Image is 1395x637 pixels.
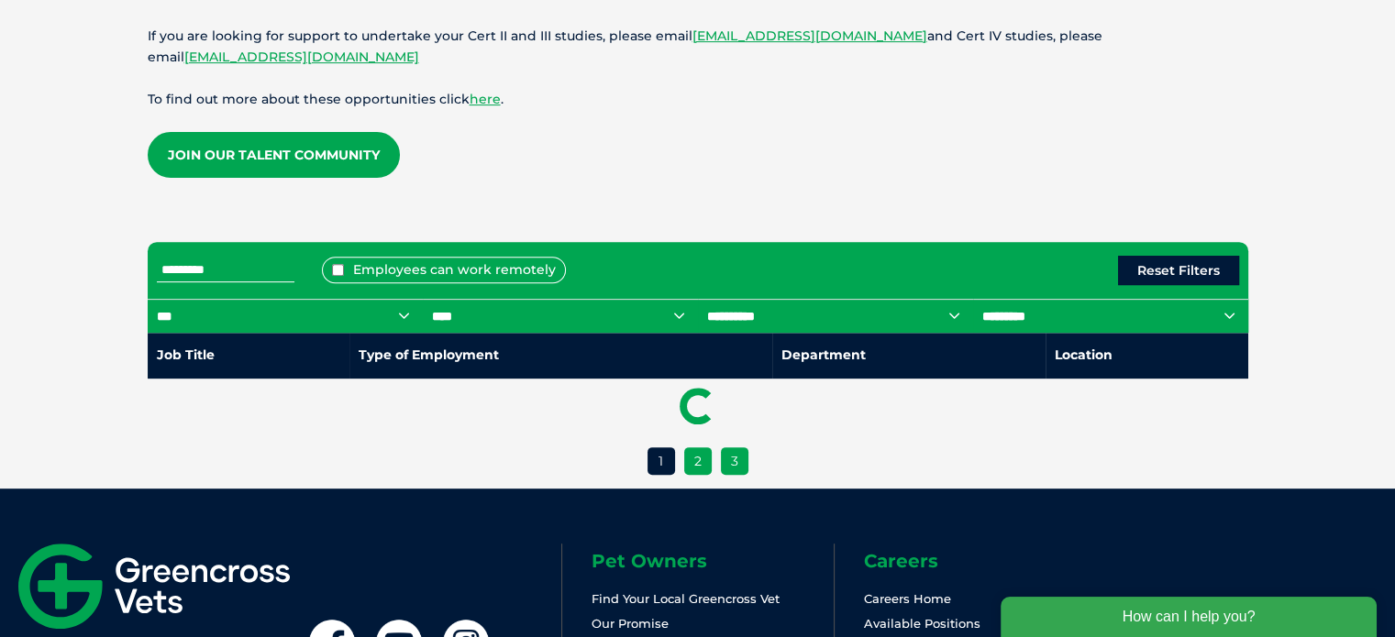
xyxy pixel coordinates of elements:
a: Available Positions [864,616,980,631]
button: 1 [648,447,675,475]
a: Careers Home [864,591,951,606]
input: Employees can work remotely [332,264,344,276]
label: Employees can work remotely [322,257,566,283]
h6: Careers [864,552,1105,570]
nobr: Type of Employment [359,346,499,363]
button: Reset Filters [1118,256,1239,285]
button: 2 [684,447,712,475]
nobr: Department [781,346,866,363]
a: Our Promise [592,616,669,631]
a: Find Your Local Greencross Vet [592,591,780,606]
div: How can I help you? [11,11,387,51]
p: If you are looking for support to undertake your Cert II and III studies, please email and Cert I... [148,26,1248,68]
a: Join our Talent Community [148,132,400,178]
p: To find out more about these opportunities click . [148,89,1248,110]
nobr: Job Title [157,346,215,363]
a: here [470,91,501,107]
a: [EMAIL_ADDRESS][DOMAIN_NAME] [692,27,927,44]
h6: Pet Owners [592,552,833,570]
nobr: Location [1055,346,1113,363]
a: [EMAIL_ADDRESS][DOMAIN_NAME] [184,49,419,65]
button: 3 [721,447,748,475]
